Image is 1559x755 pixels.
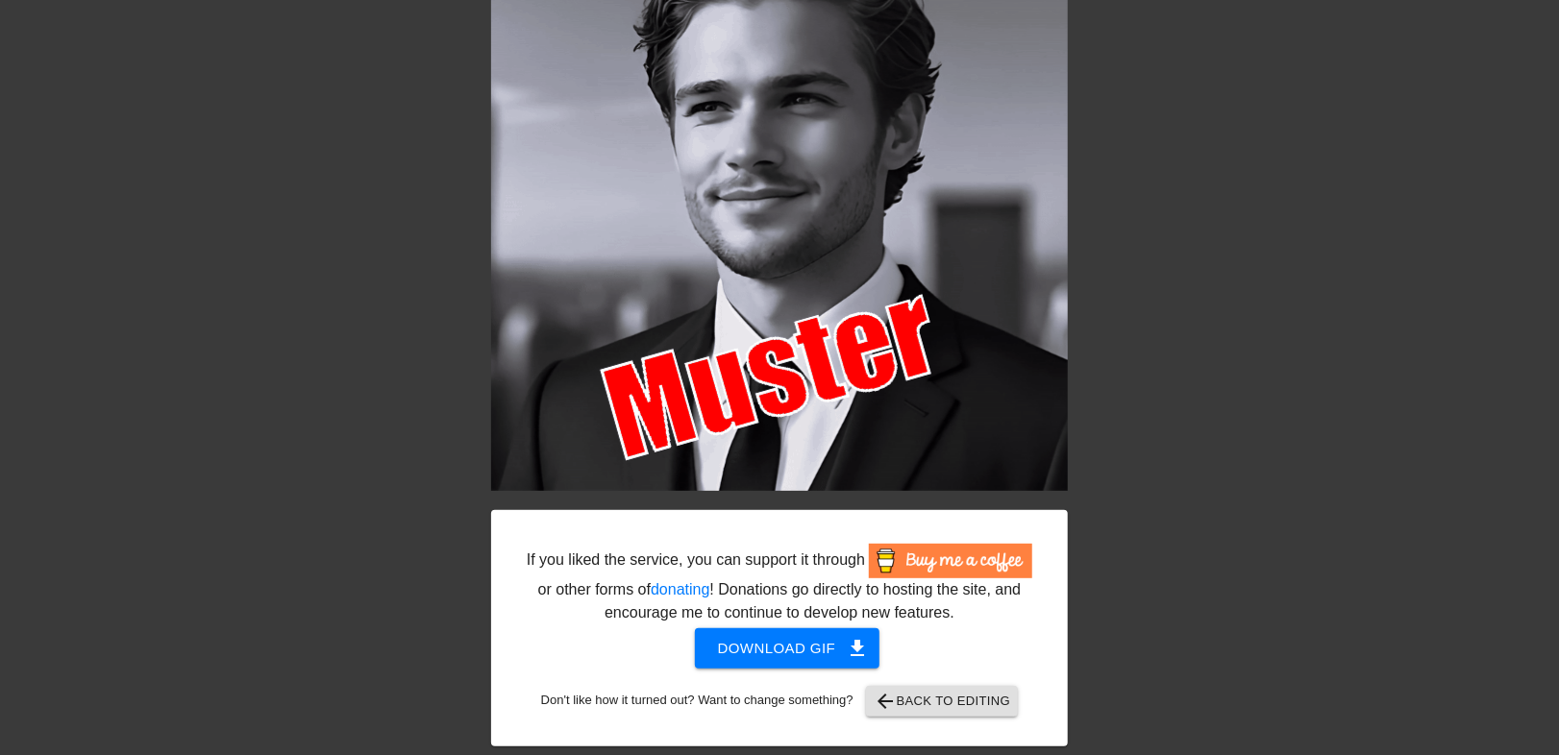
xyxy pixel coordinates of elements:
[869,544,1032,578] img: Buy Me A Coffee
[846,637,869,660] span: get_app
[874,690,1011,713] span: Back to Editing
[525,544,1034,624] div: If you liked the service, you can support it through or other forms of ! Donations go directly to...
[651,581,709,597] a: donating
[521,686,1038,717] div: Don't like how it turned out? Want to change something?
[874,690,897,713] span: arrow_back
[695,628,880,669] button: Download gif
[718,636,857,661] span: Download gif
[680,639,880,655] a: Download gif
[866,686,1019,717] button: Back to Editing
